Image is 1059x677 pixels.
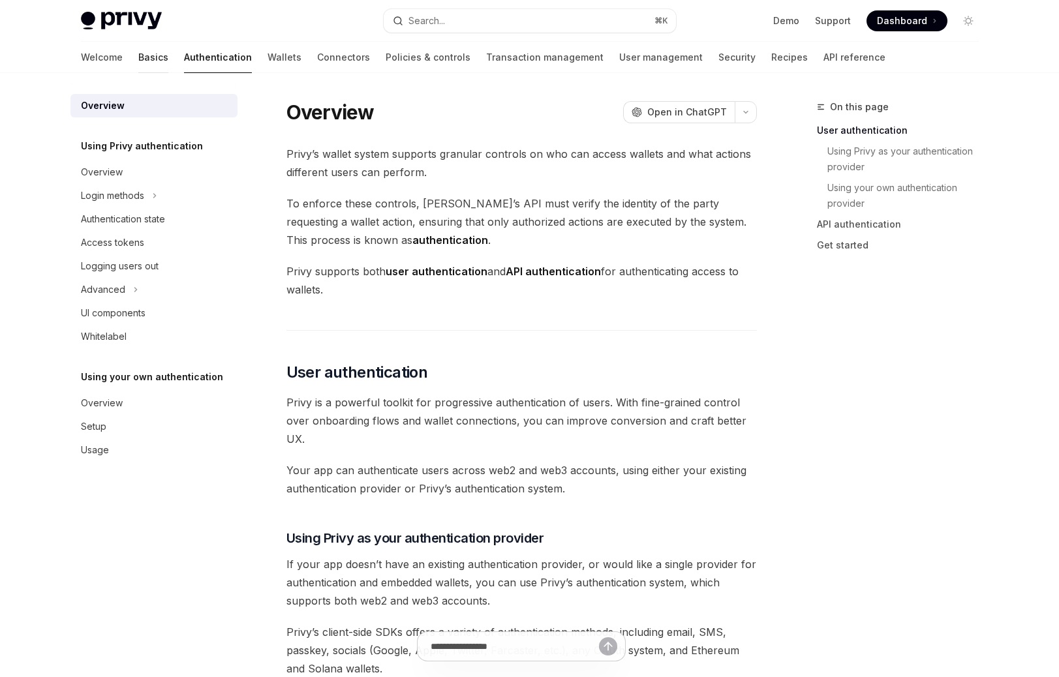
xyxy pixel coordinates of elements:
[647,106,727,119] span: Open in ChatGPT
[286,461,757,498] span: Your app can authenticate users across web2 and web3 accounts, using either your existing authent...
[81,12,162,30] img: light logo
[70,391,238,415] a: Overview
[81,369,223,385] h5: Using your own authentication
[599,637,617,655] button: Send message
[70,415,238,438] a: Setup
[81,395,123,411] div: Overview
[827,177,989,214] a: Using your own authentication provider
[70,94,238,117] a: Overview
[317,42,370,73] a: Connectors
[138,42,168,73] a: Basics
[81,235,144,250] div: Access tokens
[654,16,668,26] span: ⌘ K
[70,301,238,325] a: UI components
[817,120,989,141] a: User authentication
[817,235,989,256] a: Get started
[81,138,203,154] h5: Using Privy authentication
[81,282,125,297] div: Advanced
[408,13,445,29] div: Search...
[81,188,144,203] div: Login methods
[286,362,428,383] span: User authentication
[70,207,238,231] a: Authentication state
[384,9,676,33] button: Search...⌘K
[286,100,375,124] h1: Overview
[81,258,159,274] div: Logging users out
[70,160,238,184] a: Overview
[286,194,757,249] span: To enforce these controls, [PERSON_NAME]’s API must verify the identity of the party requesting a...
[81,305,146,321] div: UI components
[867,10,947,31] a: Dashboard
[268,42,301,73] a: Wallets
[386,42,470,73] a: Policies & controls
[771,42,808,73] a: Recipes
[619,42,703,73] a: User management
[81,98,125,113] div: Overview
[286,555,757,610] span: If your app doesn’t have an existing authentication provider, or would like a single provider for...
[286,262,757,299] span: Privy supports both and for authenticating access to wallets.
[877,14,927,27] span: Dashboard
[81,329,127,344] div: Whitelabel
[817,214,989,235] a: API authentication
[286,393,757,448] span: Privy is a powerful toolkit for progressive authentication of users. With fine-grained control ov...
[486,42,604,73] a: Transaction management
[823,42,885,73] a: API reference
[506,265,601,278] strong: API authentication
[81,211,165,227] div: Authentication state
[718,42,756,73] a: Security
[70,438,238,462] a: Usage
[286,145,757,181] span: Privy’s wallet system supports granular controls on who can access wallets and what actions diffe...
[184,42,252,73] a: Authentication
[958,10,979,31] button: Toggle dark mode
[70,325,238,348] a: Whitelabel
[386,265,487,278] strong: user authentication
[623,101,735,123] button: Open in ChatGPT
[827,141,989,177] a: Using Privy as your authentication provider
[286,529,544,547] span: Using Privy as your authentication provider
[81,442,109,458] div: Usage
[70,254,238,278] a: Logging users out
[81,419,106,434] div: Setup
[773,14,799,27] a: Demo
[815,14,851,27] a: Support
[70,231,238,254] a: Access tokens
[81,42,123,73] a: Welcome
[412,233,488,247] strong: authentication
[81,164,123,180] div: Overview
[830,99,889,115] span: On this page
